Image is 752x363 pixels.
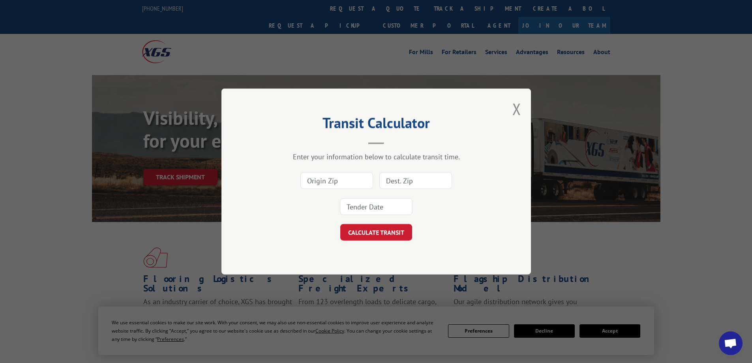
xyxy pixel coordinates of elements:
[719,331,743,355] div: Open chat
[261,117,491,132] h2: Transit Calculator
[512,98,521,119] button: Close modal
[379,172,452,189] input: Dest. Zip
[340,198,413,215] input: Tender Date
[261,152,491,161] div: Enter your information below to calculate transit time.
[300,172,373,189] input: Origin Zip
[340,224,412,241] button: CALCULATE TRANSIT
